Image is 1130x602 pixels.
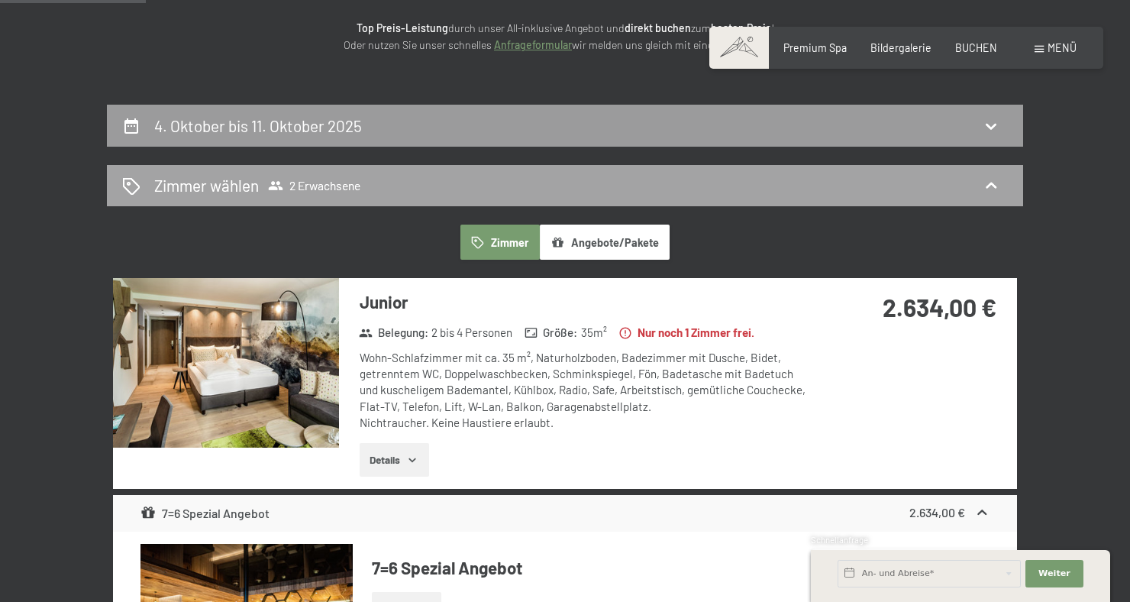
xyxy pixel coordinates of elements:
[113,495,1017,532] div: 7=6 Spezial Angebot2.634,00 €
[618,325,754,341] strong: Nur noch 1 Zimmer frei.
[811,535,868,545] span: Schnellanfrage
[783,41,847,54] a: Premium Spa
[525,325,578,341] strong: Größe :
[360,443,429,477] button: Details
[909,505,965,519] strong: 2.634,00 €
[357,21,448,34] strong: Top Preis-Leistung
[431,325,512,341] span: 2 bis 4 Personen
[268,178,360,193] span: 2 Erwachsene
[154,116,362,135] h2: 4. Oktober bis 11. Oktober 2025
[140,504,270,523] div: 7=6 Spezial Angebot
[460,225,540,260] button: Zimmer
[581,325,607,341] span: 35 m²
[540,225,670,260] button: Angebote/Pakete
[1048,41,1077,54] span: Menü
[870,41,931,54] a: Bildergalerie
[1025,560,1083,587] button: Weiter
[1038,568,1070,580] span: Weiter
[711,21,771,34] strong: besten Preis
[359,325,428,341] strong: Belegung :
[113,278,339,448] img: mss_renderimg.php
[360,290,814,314] h3: Junior
[955,41,997,54] a: BUCHEN
[625,21,691,34] strong: direkt buchen
[229,20,901,54] p: durch unser All-inklusive Angebot und zum ! Oder nutzen Sie unser schnelles wir melden uns gleich...
[372,556,990,580] h4: 7=6 Spezial Angebot
[883,293,996,322] strong: 2.634,00 €
[154,174,259,196] h2: Zimmer wählen
[360,350,814,431] div: Wohn-Schlafzimmer mit ca. 35 m², Naturholzboden, Badezimmer mit Dusche, Bidet, getrenntem WC, Dop...
[494,38,572,51] a: Anfrageformular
